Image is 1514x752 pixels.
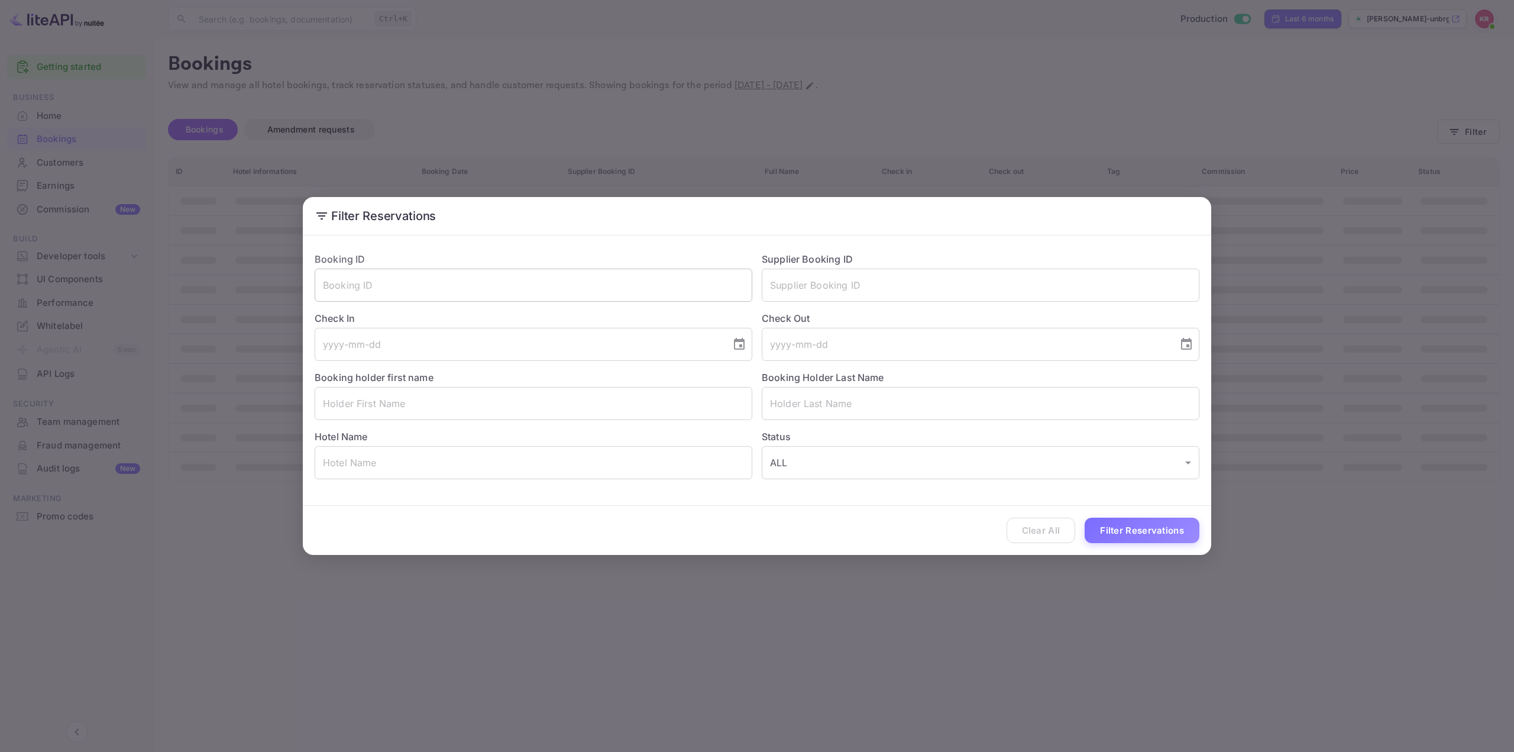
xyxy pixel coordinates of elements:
input: yyyy-mm-dd [762,328,1170,361]
h2: Filter Reservations [303,197,1211,235]
input: Holder First Name [315,387,752,420]
input: Hotel Name [315,446,752,479]
label: Status [762,430,1199,444]
label: Check In [315,311,752,325]
label: Booking Holder Last Name [762,372,884,383]
input: yyyy-mm-dd [315,328,723,361]
label: Booking holder first name [315,372,434,383]
button: Filter Reservations [1085,518,1199,543]
div: ALL [762,446,1199,479]
button: Choose date [727,333,751,356]
button: Choose date [1175,333,1198,356]
input: Supplier Booking ID [762,269,1199,302]
input: Booking ID [315,269,752,302]
input: Holder Last Name [762,387,1199,420]
label: Booking ID [315,253,365,265]
label: Hotel Name [315,431,368,443]
label: Supplier Booking ID [762,253,853,265]
label: Check Out [762,311,1199,325]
